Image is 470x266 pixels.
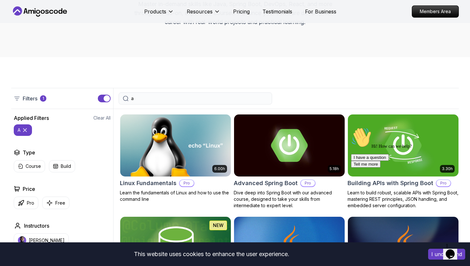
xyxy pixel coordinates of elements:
[305,8,336,15] a: For Business
[234,179,298,188] h2: Advanced Spring Boot
[330,166,339,171] p: 5.18h
[131,95,268,102] input: Search Java, React, Spring boot ...
[187,8,213,15] p: Resources
[3,19,63,24] span: Hi! How can we help?
[93,115,111,121] button: Clear All
[18,127,20,133] p: a
[23,149,35,156] h2: Type
[49,160,75,172] button: Build
[348,190,459,209] p: Learn to build robust, scalable APIs with Spring Boot, mastering REST principles, JSON handling, ...
[412,6,458,17] p: Members Area
[18,236,26,245] img: instructor img
[144,8,174,20] button: Products
[412,5,459,18] a: Members Area
[262,8,292,15] a: Testimonials
[428,249,465,260] button: Accept cookies
[180,180,194,186] p: Pro
[24,222,49,230] h2: Instructors
[214,166,225,171] p: 6.00h
[14,124,32,136] button: a
[5,247,419,261] div: This website uses cookies to enhance the user experience.
[29,237,65,244] p: [PERSON_NAME]
[348,114,459,209] a: Building APIs with Spring Boot card3.30hBuilding APIs with Spring BootProLearn to build robust, s...
[234,114,345,209] a: Advanced Spring Boot card5.18hAdvanced Spring BootProDive deep into Spring Boot with our advanced...
[348,114,458,176] img: Building APIs with Spring Boot card
[187,8,220,20] button: Resources
[14,197,38,209] button: Pro
[43,96,44,101] p: 1
[348,179,433,188] h2: Building APIs with Spring Boot
[26,163,41,169] p: Course
[233,8,250,15] a: Pricing
[55,200,65,206] p: Free
[120,114,231,176] img: Linux Fundamentals card
[14,114,49,122] h2: Applied Filters
[3,3,118,43] div: 👋Hi! How can we help?I have a questionTell me more
[120,114,231,202] a: Linux Fundamentals card6.00hLinux FundamentalsProLearn the fundamentals of Linux and how to use t...
[23,185,35,193] h2: Price
[301,180,315,186] p: Pro
[443,240,464,260] iframe: chat widget
[3,36,32,43] button: Tell me more
[27,200,34,206] p: Pro
[234,190,345,209] p: Dive deep into Spring Boot with our advanced course, designed to take your skills from intermedia...
[349,125,464,237] iframe: chat widget
[120,179,176,188] h2: Linux Fundamentals
[3,3,23,23] img: :wave:
[23,95,37,102] p: Filters
[61,163,71,169] p: Build
[213,222,223,229] p: NEW
[3,29,40,36] button: I have a question
[14,233,69,247] button: instructor img[PERSON_NAME]
[14,160,45,172] button: Course
[234,114,345,176] img: Advanced Spring Boot card
[144,8,166,15] p: Products
[120,190,231,202] p: Learn the fundamentals of Linux and how to use the command line
[42,197,69,209] button: Free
